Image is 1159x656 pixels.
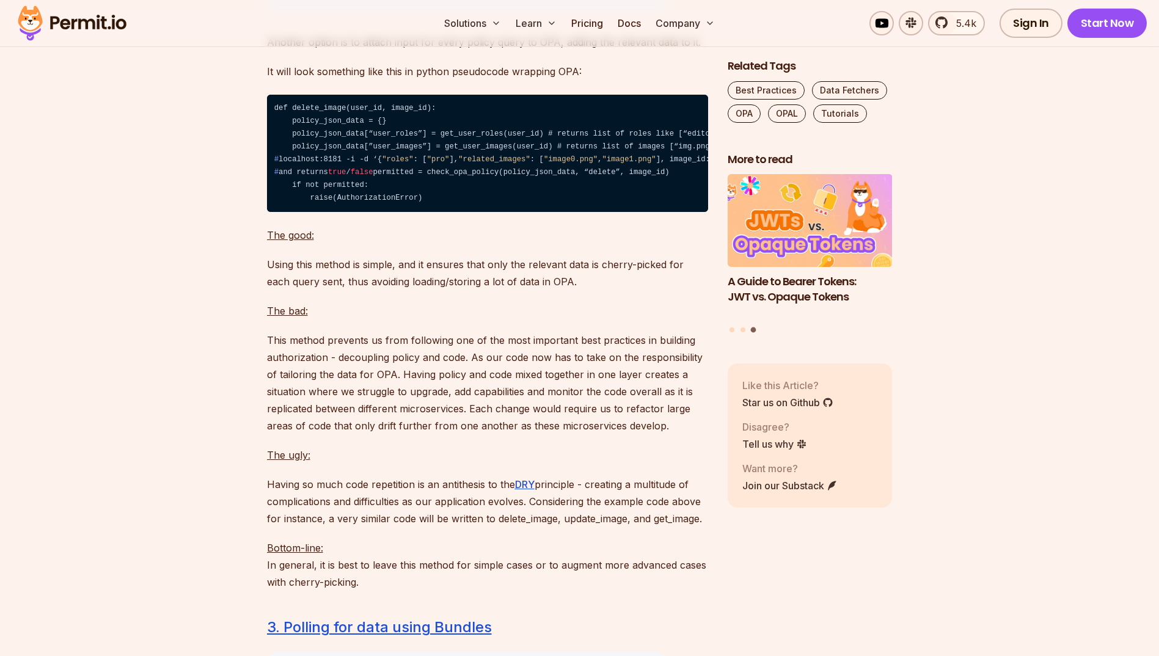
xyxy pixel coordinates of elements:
span: localhost:8181 -i -d ‘{ : [ ], : [ , ], image_id: “image2.png”}’ -H [279,155,934,164]
p: This method prevents us from following one of the most important best practices in building autho... [267,332,708,434]
a: A Guide to Bearer Tokens: JWT vs. Opaque TokensA Guide to Bearer Tokens: JWT vs. Opaque Tokens [728,175,893,320]
p: Want more? [742,461,838,476]
a: Docs [613,11,646,35]
a: OPAL [768,104,806,123]
div: Posts [728,175,893,335]
h3: A Guide to Bearer Tokens: JWT vs. Opaque Tokens [728,274,893,305]
u: Bottom-line: [267,542,323,554]
span: "pro" [427,155,450,164]
span: "image0.png" [544,155,598,164]
p: Like this Article? [742,378,833,393]
img: Permit logo [12,2,132,44]
a: Pricing [566,11,608,35]
li: 3 of 3 [728,175,893,320]
a: Tell us why [742,437,807,451]
button: Go to slide 3 [751,327,756,333]
button: Go to slide 2 [740,327,745,332]
a: OPA [728,104,761,123]
u: The ugly: [267,449,310,461]
span: "roles" [382,155,413,164]
span: # [274,155,279,164]
code: def delete_image(user_id, image_id): policy_json_data = {} policy_json_data[“user_roles”] = get_u... [267,95,708,213]
a: Tutorials [813,104,867,123]
a: 5.4k [928,11,985,35]
p: Using this method is simple, and it ensures that only the relevant data is cherry-picked for each... [267,256,708,290]
p: Having so much code repetition is an antithesis to the principle - creating a multitude of compli... [267,476,708,527]
button: Go to slide 1 [729,327,734,332]
button: Learn [511,11,561,35]
span: true [328,168,346,177]
a: Start Now [1067,9,1147,38]
a: DRY [515,478,535,490]
u: The bad: [267,305,308,317]
button: Company [651,11,720,35]
p: Disagree? [742,420,807,434]
span: # [274,168,279,177]
p: In general, it is best to leave this method for simple cases or to augment more advanced cases wi... [267,539,708,591]
p: It will look something like this in python pseudocode wrapping OPA: [267,63,708,80]
span: "image1.png" [602,155,656,164]
a: Data Fetchers [812,81,887,100]
button: Solutions [439,11,506,35]
a: Star us on Github [742,395,833,410]
u: The good: [267,229,314,241]
span: false [351,168,373,177]
a: Join our Substack [742,478,838,493]
a: Best Practices [728,81,805,100]
a: Sign In [1000,9,1062,38]
h2: Related Tags [728,59,893,74]
span: 5.4k [949,16,976,31]
span: "related_images" [458,155,530,164]
a: 3. Polling for data using Bundles [267,618,492,636]
img: A Guide to Bearer Tokens: JWT vs. Opaque Tokens [728,175,893,268]
h2: More to read [728,152,893,167]
span: and returns / [279,168,373,177]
